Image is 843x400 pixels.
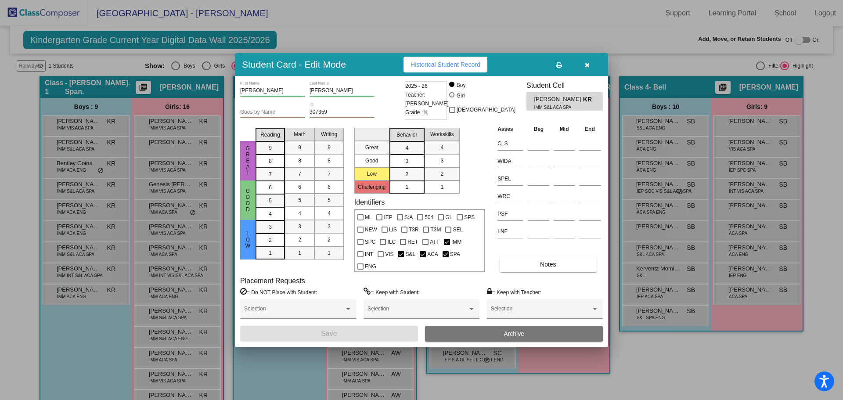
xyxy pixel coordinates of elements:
span: 9 [298,144,301,151]
span: Workskills [430,130,454,138]
span: VIS [385,249,393,259]
input: assessment [497,190,523,203]
button: Historical Student Record [403,57,487,72]
span: IMM [451,237,461,247]
span: 5 [269,197,272,205]
span: LIS [389,224,397,235]
input: assessment [497,225,523,238]
span: 8 [269,157,272,165]
span: Low [244,231,252,249]
span: ML [365,212,372,223]
th: Asses [495,124,526,134]
span: 4 [440,144,443,151]
span: 1 [405,183,408,191]
span: ATT [430,237,440,247]
span: 3 [405,157,408,165]
span: SEL [453,224,463,235]
th: Mid [551,124,577,134]
input: goes by name [240,109,305,115]
span: 4 [405,144,408,152]
span: 6 [328,183,331,191]
label: Placement Requests [240,277,305,285]
span: SPC [365,237,376,247]
label: = Keep with Student: [364,288,420,296]
span: 2 [440,170,443,178]
span: Notes [540,261,556,268]
span: Great [244,145,252,176]
th: Beg [526,124,551,134]
span: 4 [269,210,272,218]
span: IMM S&L ACA SPA [534,104,576,111]
span: 1 [440,183,443,191]
label: = Keep with Teacher: [487,288,541,296]
span: 9 [328,144,331,151]
div: Boy [456,81,466,89]
span: 1 [269,249,272,257]
span: Grade : K [405,108,428,117]
span: 2 [298,236,301,244]
span: INT [365,249,373,259]
span: 3 [269,223,272,231]
span: GL [445,212,452,223]
th: End [577,124,603,134]
span: IEP [384,212,392,223]
span: 7 [328,170,331,178]
span: 1 [328,249,331,257]
span: 4 [298,209,301,217]
span: Reading [260,131,280,139]
span: Good [244,188,252,213]
span: 7 [298,170,301,178]
span: 4 [328,209,331,217]
span: [DEMOGRAPHIC_DATA] [457,105,515,115]
span: T3M [430,224,441,235]
span: 3 [328,223,331,231]
span: 2025 - 26 [405,82,428,90]
span: S&L [405,249,415,259]
span: 2 [328,236,331,244]
h3: Student Cell [526,81,603,90]
h3: Student Card - Edit Mode [242,59,346,70]
span: Math [294,130,306,138]
span: ENG [365,261,376,272]
span: 3 [440,157,443,165]
span: 6 [298,183,301,191]
span: 9 [269,144,272,152]
span: 2 [269,236,272,244]
span: S:A [404,212,413,223]
label: = Do NOT Place with Student: [240,288,317,296]
span: 1 [298,249,301,257]
input: assessment [497,155,523,168]
button: Save [240,326,418,342]
span: 6 [269,184,272,191]
span: ILC [387,237,396,247]
span: 5 [328,196,331,204]
span: 2 [405,170,408,178]
button: Archive [425,326,603,342]
span: 5 [298,196,301,204]
span: Archive [504,330,524,337]
span: 8 [298,157,301,165]
span: Historical Student Record [411,61,480,68]
input: Enter ID [310,109,375,115]
span: KR [583,95,595,104]
span: 3 [298,223,301,231]
span: Writing [321,130,337,138]
span: T3R [409,224,419,235]
label: Identifiers [354,198,385,206]
span: 504 [425,212,433,223]
span: ACA [427,249,438,259]
span: NEW [365,224,377,235]
span: Teacher: [PERSON_NAME] [405,90,449,108]
span: RET [407,237,418,247]
input: assessment [497,137,523,150]
span: Behavior [396,131,417,139]
span: SPA [450,249,460,259]
input: assessment [497,172,523,185]
span: 8 [328,157,331,165]
button: Notes [500,256,596,272]
span: 7 [269,170,272,178]
span: [PERSON_NAME] [PERSON_NAME] [534,95,583,104]
input: assessment [497,207,523,220]
div: Girl [456,92,465,100]
span: SPS [464,212,475,223]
